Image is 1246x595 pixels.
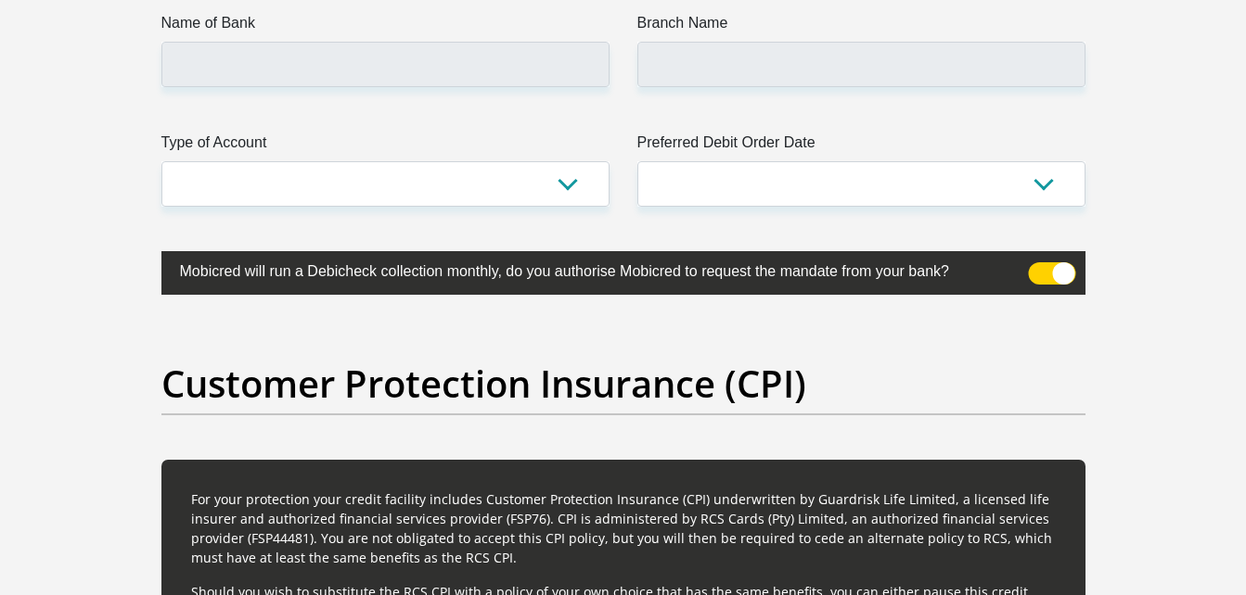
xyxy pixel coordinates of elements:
[161,12,610,42] label: Name of Bank
[637,42,1085,87] input: Branch Name
[161,132,610,161] label: Type of Account
[161,361,1085,406] h2: Customer Protection Insurance (CPI)
[161,42,610,87] input: Name of Bank
[637,132,1085,161] label: Preferred Debit Order Date
[637,12,1085,42] label: Branch Name
[191,489,1056,567] p: For your protection your credit facility includes Customer Protection Insurance (CPI) underwritte...
[161,251,993,287] label: Mobicred will run a Debicheck collection monthly, do you authorise Mobicred to request the mandat...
